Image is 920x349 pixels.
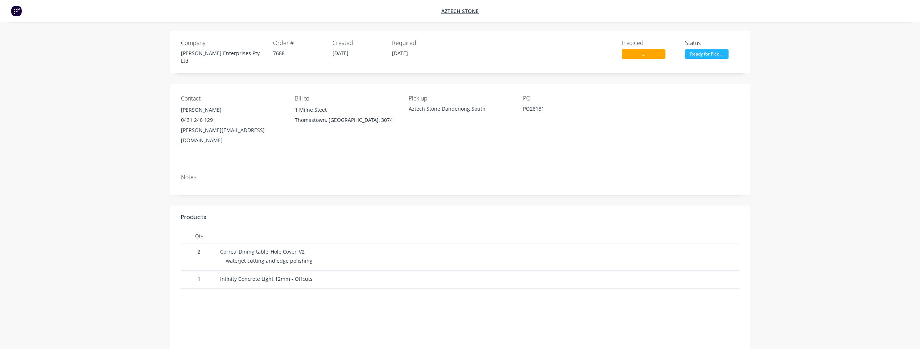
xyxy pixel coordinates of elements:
[295,115,397,125] div: Thomastown, [GEOGRAPHIC_DATA], 3074
[273,40,324,46] div: Order #
[523,95,625,102] div: PO
[295,105,397,128] div: 1 Milne SteetThomastown, [GEOGRAPHIC_DATA], 3074
[333,50,348,57] span: [DATE]
[184,248,214,255] span: 2
[523,105,614,115] div: PO28181
[181,125,283,145] div: [PERSON_NAME][EMAIL_ADDRESS][DOMAIN_NAME]
[226,257,313,264] span: waterjet cutting and edge polishing
[181,105,283,115] div: [PERSON_NAME]
[181,115,283,125] div: 0431 240 129
[220,275,313,282] span: Infinity Concrete Light 12mm - Offcuts
[622,40,676,46] div: Invoiced
[685,49,729,58] span: Ready for Pick ...
[181,174,739,181] div: Notes
[441,8,479,15] a: Aztech Stone
[273,49,324,57] div: 7688
[184,275,214,283] span: 1
[409,105,511,112] div: Aztech Stone Dandenong South
[622,49,665,58] span: ...
[181,49,264,65] div: [PERSON_NAME] Enterprises Pty Ltd
[333,40,383,46] div: Created
[181,213,206,222] div: Products
[181,40,264,46] div: Company
[392,50,408,57] span: [DATE]
[295,105,397,115] div: 1 Milne Steet
[181,95,283,102] div: Contact
[295,95,397,102] div: Bill to
[220,248,305,255] span: Correa_Dining table_Hole Cover_V2
[392,40,443,46] div: Required
[181,229,217,243] div: Qty
[685,40,739,46] div: Status
[181,105,283,145] div: [PERSON_NAME]0431 240 129[PERSON_NAME][EMAIL_ADDRESS][DOMAIN_NAME]
[409,95,511,102] div: Pick up
[11,5,22,16] img: Factory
